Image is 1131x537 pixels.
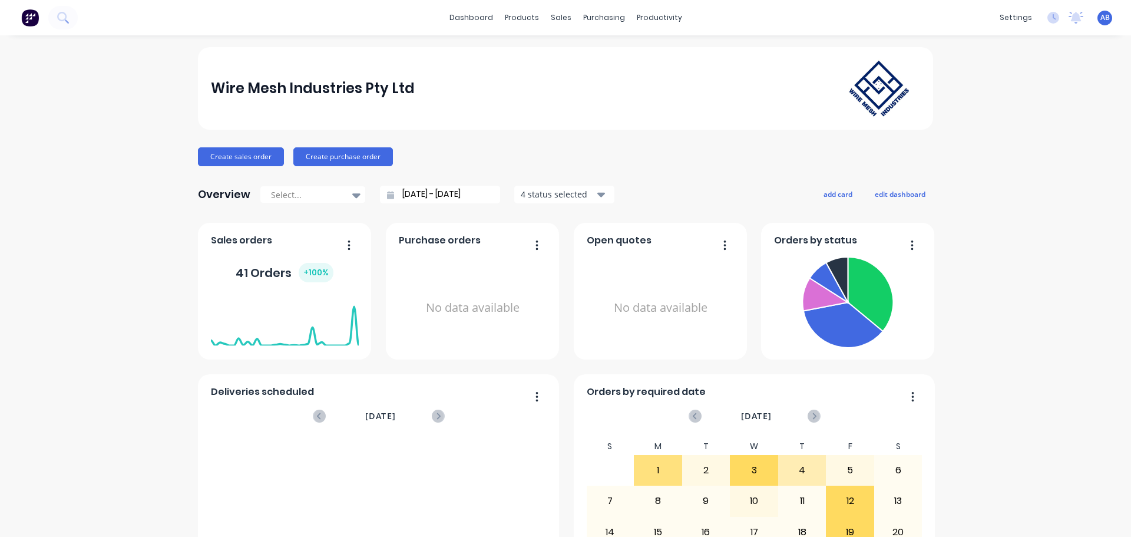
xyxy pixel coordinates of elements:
[867,186,933,202] button: edit dashboard
[816,186,860,202] button: add card
[778,438,826,455] div: T
[521,188,595,200] div: 4 status selected
[779,486,826,516] div: 11
[198,147,284,166] button: Create sales order
[587,385,706,399] span: Orders by required date
[587,252,735,364] div: No data available
[631,9,688,27] div: productivity
[683,486,730,516] div: 9
[577,9,631,27] div: purchasing
[826,438,874,455] div: F
[198,183,250,206] div: Overview
[299,263,333,282] div: + 100 %
[1100,12,1110,23] span: AB
[211,233,272,248] span: Sales orders
[838,49,920,128] img: Wire Mesh Industries Pty Ltd
[634,486,682,516] div: 8
[365,410,396,423] span: [DATE]
[730,438,778,455] div: W
[875,456,922,485] div: 6
[399,233,481,248] span: Purchase orders
[875,486,922,516] div: 13
[634,456,682,485] div: 1
[211,77,415,100] div: Wire Mesh Industries Pty Ltd
[21,9,39,27] img: Factory
[587,486,634,516] div: 7
[682,438,730,455] div: T
[399,252,547,364] div: No data available
[826,486,874,516] div: 12
[586,438,634,455] div: S
[874,438,922,455] div: S
[514,186,614,203] button: 4 status selected
[741,410,772,423] span: [DATE]
[774,233,857,248] span: Orders by status
[293,147,393,166] button: Create purchase order
[236,263,333,282] div: 41 Orders
[730,486,778,516] div: 10
[545,9,577,27] div: sales
[994,9,1038,27] div: settings
[444,9,499,27] a: dashboard
[826,456,874,485] div: 5
[634,438,682,455] div: M
[779,456,826,485] div: 4
[730,456,778,485] div: 3
[499,9,545,27] div: products
[683,456,730,485] div: 2
[587,233,652,248] span: Open quotes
